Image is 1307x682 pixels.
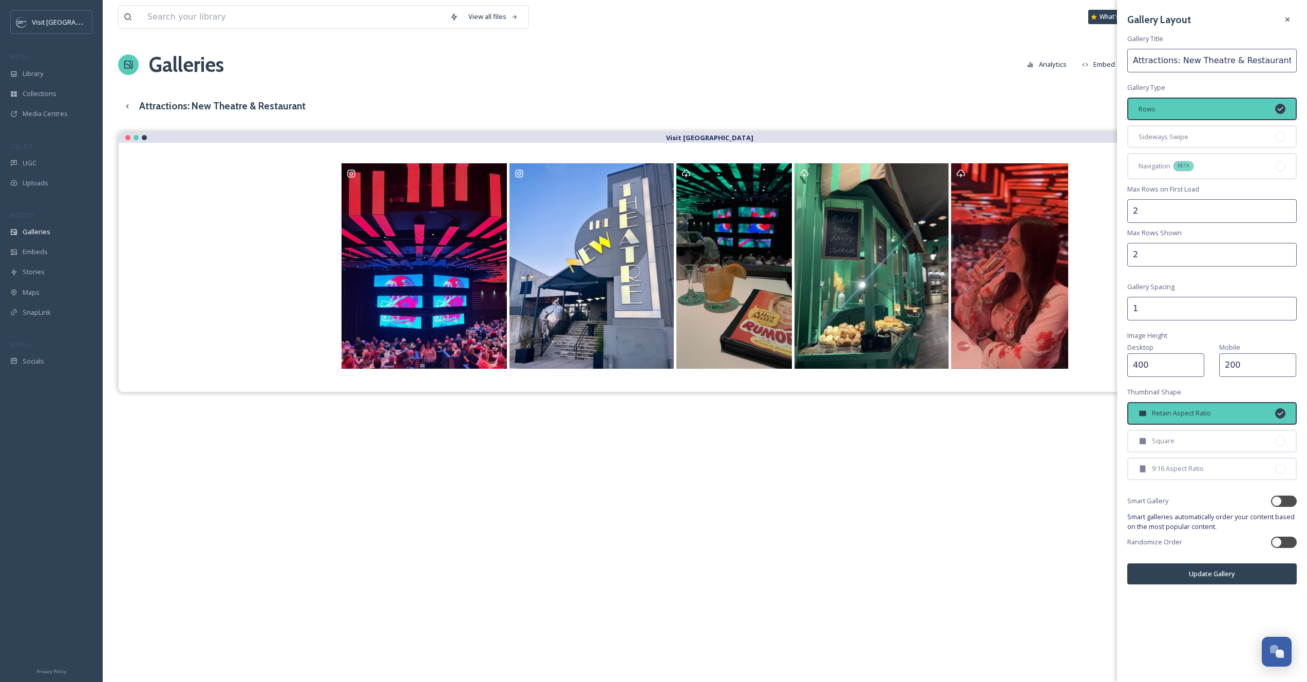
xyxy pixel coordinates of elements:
[1127,184,1199,194] span: Max Rows on First Load
[23,288,40,297] span: Maps
[1178,162,1189,169] span: BETA
[36,665,66,677] a: Privacy Policy
[666,133,753,142] strong: Visit [GEOGRAPHIC_DATA]
[1139,104,1156,114] span: Rows
[1139,132,1188,142] span: Sideways Swipe
[1088,10,1140,24] a: What's New
[1127,496,1168,506] span: Smart Gallery
[1127,228,1182,238] span: Max Rows Shown
[23,267,45,277] span: Stories
[23,89,56,99] span: Collections
[1139,161,1170,171] span: Navigation
[1127,12,1191,27] h3: Gallery Layout
[1127,537,1182,547] span: Randomize Order
[1127,331,1167,340] span: Image Height
[1127,297,1297,320] input: 2
[32,17,111,27] span: Visit [GEOGRAPHIC_DATA]
[142,6,445,28] input: Search your library
[1022,54,1077,74] a: Analytics
[1127,34,1163,44] span: Gallery Title
[23,227,50,237] span: Galleries
[1127,563,1297,584] button: Update Gallery
[10,142,32,150] span: COLLECT
[1127,83,1165,92] span: Gallery Type
[1152,464,1204,473] span: 9:16 Aspect Ratio
[23,247,48,257] span: Embeds
[10,340,31,348] span: SOCIALS
[23,308,51,317] span: SnapLink
[1152,436,1175,446] span: Square
[1022,54,1072,74] button: Analytics
[1127,243,1297,267] input: 10
[1077,54,1121,74] button: Embed
[508,163,675,369] a: Rights approved at 2023-12-04T15:47:22.194+0000 by kansascitybucketlist
[23,109,68,119] span: Media Centres
[1127,387,1181,397] span: Thumbnail Shape
[1152,408,1211,418] span: Retain Aspect Ratio
[1127,282,1175,292] span: Gallery Spacing
[1127,199,1297,223] input: 2
[1127,353,1204,377] input: 250
[1219,343,1240,352] span: Mobile
[1219,353,1296,377] input: 250
[23,178,48,188] span: Uploads
[139,99,306,113] h3: Attractions: New Theatre & Restaurant
[1127,49,1297,72] input: My Gallery
[23,158,36,168] span: UGC
[36,668,66,675] span: Privacy Policy
[1127,512,1297,532] span: Smart galleries automatically order your content based on the most popular content.
[463,7,523,27] a: View all files
[149,49,224,80] a: Galleries
[16,17,27,27] img: c3es6xdrejuflcaqpovn.png
[23,356,44,366] span: Socials
[10,53,28,61] span: MEDIA
[23,69,43,79] span: Library
[10,211,34,219] span: WIDGETS
[1127,343,1153,352] span: Desktop
[1262,637,1292,667] button: Open Chat
[340,163,508,369] a: Rights approved at 2023-12-04T15:47:22.194+0000 by kansascitybucketlist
